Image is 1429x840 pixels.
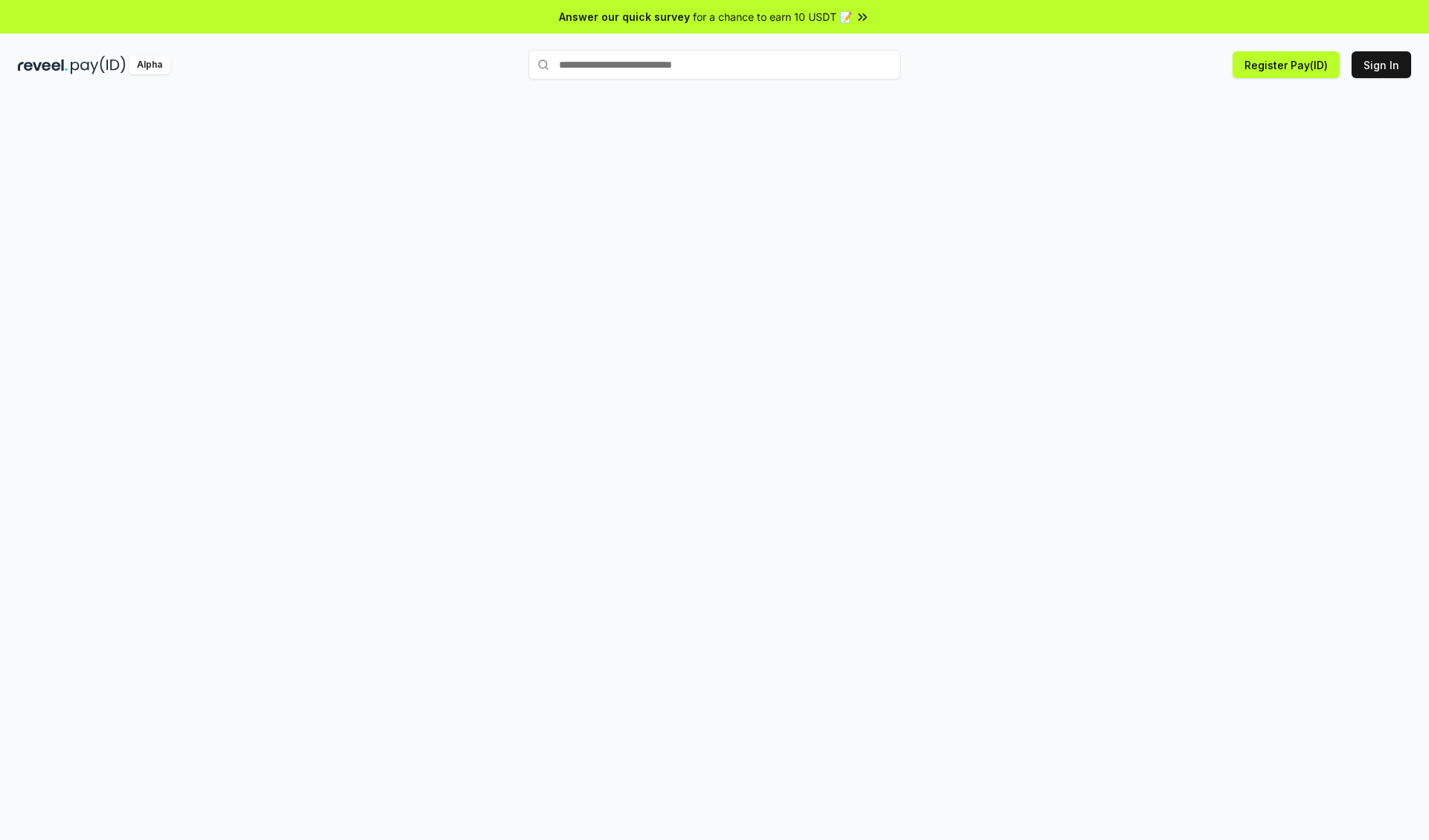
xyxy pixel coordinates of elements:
img: pay_id [71,56,126,74]
span: Answer our quick survey [559,9,690,25]
button: Sign In [1352,51,1411,78]
button: Register Pay(ID) [1233,51,1340,78]
span: for a chance to earn 10 USDT 📝 [693,9,852,25]
div: Alpha [129,56,170,74]
img: reveel_dark [18,56,68,74]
